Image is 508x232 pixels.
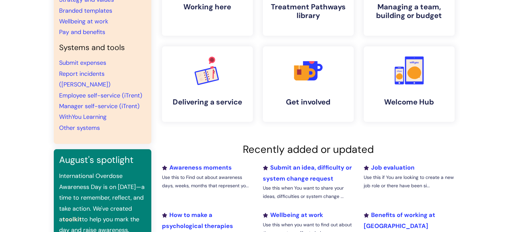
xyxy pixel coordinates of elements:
[363,211,435,230] a: Benefits of working at [GEOGRAPHIC_DATA]
[162,143,455,156] h2: Recently added or updated
[263,184,353,201] p: Use this when You want to share your ideas, difficulties or system change ...
[167,3,247,11] h4: Working here
[162,164,232,172] a: Awareness moments
[62,215,82,223] a: toolkit
[364,46,455,122] a: Welcome Hub
[268,3,348,20] h4: Treatment Pathways library
[263,211,323,219] a: Wellbeing at work
[363,173,454,190] p: Use this if You are looking to create a new job role or there have been si...
[59,59,106,67] a: Submit expenses
[59,70,111,88] a: Report incidents ([PERSON_NAME])
[59,7,112,15] a: Branded templates
[167,98,247,106] h4: Delivering a service
[59,17,108,25] a: Wellbeing at work
[263,164,351,182] a: Submit an idea, difficulty or system change request
[268,98,348,106] h4: Get involved
[59,43,146,52] h4: Systems and tools
[369,98,449,106] h4: Welcome Hub
[369,3,449,20] h4: Managing a team, building or budget
[162,173,253,190] p: Use this to Find out about awareness days, weeks, months that represent yo...
[263,46,354,122] a: Get involved
[162,46,253,122] a: Delivering a service
[59,124,100,132] a: Other systems
[59,155,146,165] h3: August's spotlight
[59,28,105,36] a: Pay and benefits
[59,102,140,110] a: Manager self-service (iTrent)
[363,164,414,172] a: Job evaluation
[59,91,142,99] a: Employee self-service (iTrent)
[59,113,107,121] a: WithYou Learning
